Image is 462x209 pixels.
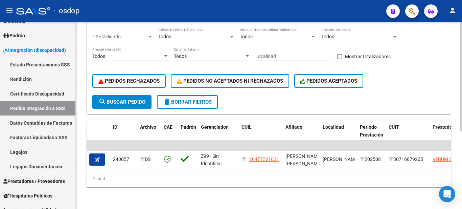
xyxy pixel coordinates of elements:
[92,74,166,88] button: PEDIDOS RECHAZADOS
[249,156,279,162] span: 20477561021
[201,124,228,130] span: Gerenciador
[345,53,391,61] span: Mostrar totalizadores
[92,95,152,109] button: Buscar Pedido
[386,120,430,150] datatable-header-cell: CUIT
[140,124,156,130] span: Archivo
[5,6,14,15] mat-icon: menu
[140,155,158,163] div: DS
[323,156,359,162] span: [PERSON_NAME]
[98,98,107,106] mat-icon: search
[439,186,455,202] div: Open Intercom Messenger
[294,74,364,88] button: PEDIDOS ACEPTADOS
[87,170,451,187] div: 1 total
[320,120,357,150] datatable-header-cell: Localidad
[53,3,79,18] span: - osdop
[98,99,145,105] span: Buscar Pedido
[433,124,454,130] span: Prestador
[300,78,357,84] span: PEDIDOS ACEPTADOS
[161,120,178,150] datatable-header-cell: CAE
[164,124,172,130] span: CAE
[433,156,462,162] span: VITIUM S.R.L.
[92,34,147,40] span: CAE Validado
[3,192,52,200] span: Hospitales Públicos
[158,34,171,39] span: Todos
[110,120,137,150] datatable-header-cell: ID
[113,155,135,163] div: 240057
[357,120,386,150] datatable-header-cell: Período Prestación
[360,155,383,163] div: 202508
[3,32,25,39] span: Padrón
[240,34,253,39] span: Todos
[285,124,302,130] span: Afiliado
[92,54,105,59] span: Todos
[98,78,160,84] span: PEDIDOS RECHAZADOS
[389,124,399,130] span: CUIT
[181,124,196,130] span: Padrón
[239,120,283,150] datatable-header-cell: CUIL
[163,99,212,105] span: Borrar Filtros
[171,74,289,88] button: PEDIDOS NO ACEPTADOS NI RECHAZADOS
[285,153,322,174] span: [PERSON_NAME] [PERSON_NAME] , -
[448,6,457,15] mat-icon: person
[323,124,344,130] span: Localidad
[198,120,239,150] datatable-header-cell: Gerenciador
[201,153,222,167] span: Z99 - Sin Identificar
[163,98,171,106] mat-icon: delete
[157,95,218,109] button: Borrar Filtros
[321,34,334,39] span: Todos
[389,155,427,163] div: 30716679205
[137,120,161,150] datatable-header-cell: Archivo
[177,78,283,84] span: PEDIDOS NO ACEPTADOS NI RECHAZADOS
[174,54,187,59] span: Todos
[3,177,65,185] span: Prestadores / Proveedores
[3,46,66,54] span: Integración (discapacidad)
[178,120,198,150] datatable-header-cell: Padrón
[283,120,320,150] datatable-header-cell: Afiliado
[360,124,383,138] span: Período Prestación
[241,124,252,130] span: CUIL
[113,124,117,130] span: ID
